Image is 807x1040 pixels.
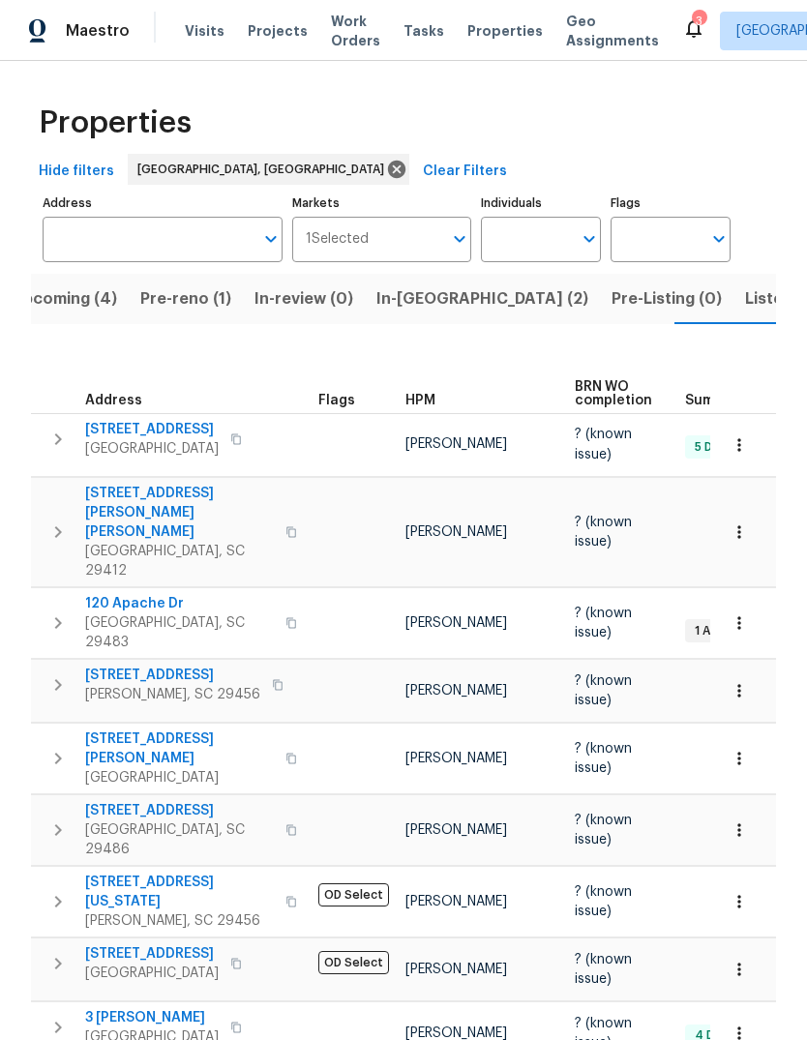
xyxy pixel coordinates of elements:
span: [PERSON_NAME], SC 29456 [85,911,274,931]
span: ? (known issue) [575,607,632,639]
button: Open [446,225,473,253]
span: ? (known issue) [575,814,632,847]
button: Open [257,225,284,253]
span: 1 Selected [306,231,369,248]
span: Work Orders [331,12,380,50]
button: Hide filters [31,154,122,190]
span: [STREET_ADDRESS][US_STATE] [85,873,274,911]
span: Hide filters [39,160,114,184]
span: [PERSON_NAME] [405,823,507,837]
span: ? (known issue) [575,428,632,461]
span: Clear Filters [423,160,507,184]
span: [STREET_ADDRESS] [85,944,219,964]
span: [STREET_ADDRESS][PERSON_NAME][PERSON_NAME] [85,484,274,542]
span: [GEOGRAPHIC_DATA], SC 29412 [85,542,274,580]
label: Flags [611,197,731,209]
button: Clear Filters [415,154,515,190]
div: 3 [692,12,705,31]
span: ? (known issue) [575,885,632,918]
span: OD Select [318,883,389,906]
span: [PERSON_NAME] [405,525,507,539]
span: Properties [467,21,543,41]
span: Upcoming (4) [12,285,117,312]
span: [PERSON_NAME] [405,895,507,908]
span: ? (known issue) [575,953,632,986]
span: Properties [39,113,192,133]
span: [GEOGRAPHIC_DATA], SC 29483 [85,613,274,652]
span: Summary [685,394,748,407]
span: 5 Done [687,439,742,456]
span: [STREET_ADDRESS] [85,801,274,820]
span: Address [85,394,142,407]
span: Maestro [66,21,130,41]
div: [GEOGRAPHIC_DATA], [GEOGRAPHIC_DATA] [128,154,409,185]
span: [PERSON_NAME], SC 29456 [85,685,260,704]
span: [GEOGRAPHIC_DATA] [85,439,219,459]
span: Flags [318,394,355,407]
span: In-review (0) [254,285,353,312]
span: OD Select [318,951,389,974]
label: Individuals [481,197,601,209]
span: BRN WO completion [575,380,652,407]
span: [PERSON_NAME] [405,616,507,630]
span: HPM [405,394,435,407]
span: 120 Apache Dr [85,594,274,613]
span: Pre-reno (1) [140,285,231,312]
span: 1 Accepted [687,623,768,639]
span: 3 [PERSON_NAME] [85,1008,219,1027]
span: [PERSON_NAME] [405,1026,507,1040]
label: Markets [292,197,472,209]
span: [STREET_ADDRESS] [85,420,219,439]
span: [GEOGRAPHIC_DATA], SC 29486 [85,820,274,859]
span: Tasks [403,24,444,38]
span: ? (known issue) [575,516,632,549]
span: [GEOGRAPHIC_DATA] [85,768,274,787]
span: Projects [248,21,308,41]
span: In-[GEOGRAPHIC_DATA] (2) [376,285,588,312]
span: Pre-Listing (0) [612,285,722,312]
span: Visits [185,21,224,41]
span: [GEOGRAPHIC_DATA], [GEOGRAPHIC_DATA] [137,160,392,179]
span: [PERSON_NAME] [405,963,507,976]
span: [PERSON_NAME] [405,752,507,765]
span: [STREET_ADDRESS] [85,666,260,685]
button: Open [576,225,603,253]
span: ? (known issue) [575,674,632,707]
span: [STREET_ADDRESS][PERSON_NAME] [85,729,274,768]
span: ? (known issue) [575,742,632,775]
label: Address [43,197,283,209]
span: Geo Assignments [566,12,659,50]
span: [PERSON_NAME] [405,684,507,698]
button: Open [705,225,732,253]
span: [PERSON_NAME] [405,437,507,451]
span: [GEOGRAPHIC_DATA] [85,964,219,983]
